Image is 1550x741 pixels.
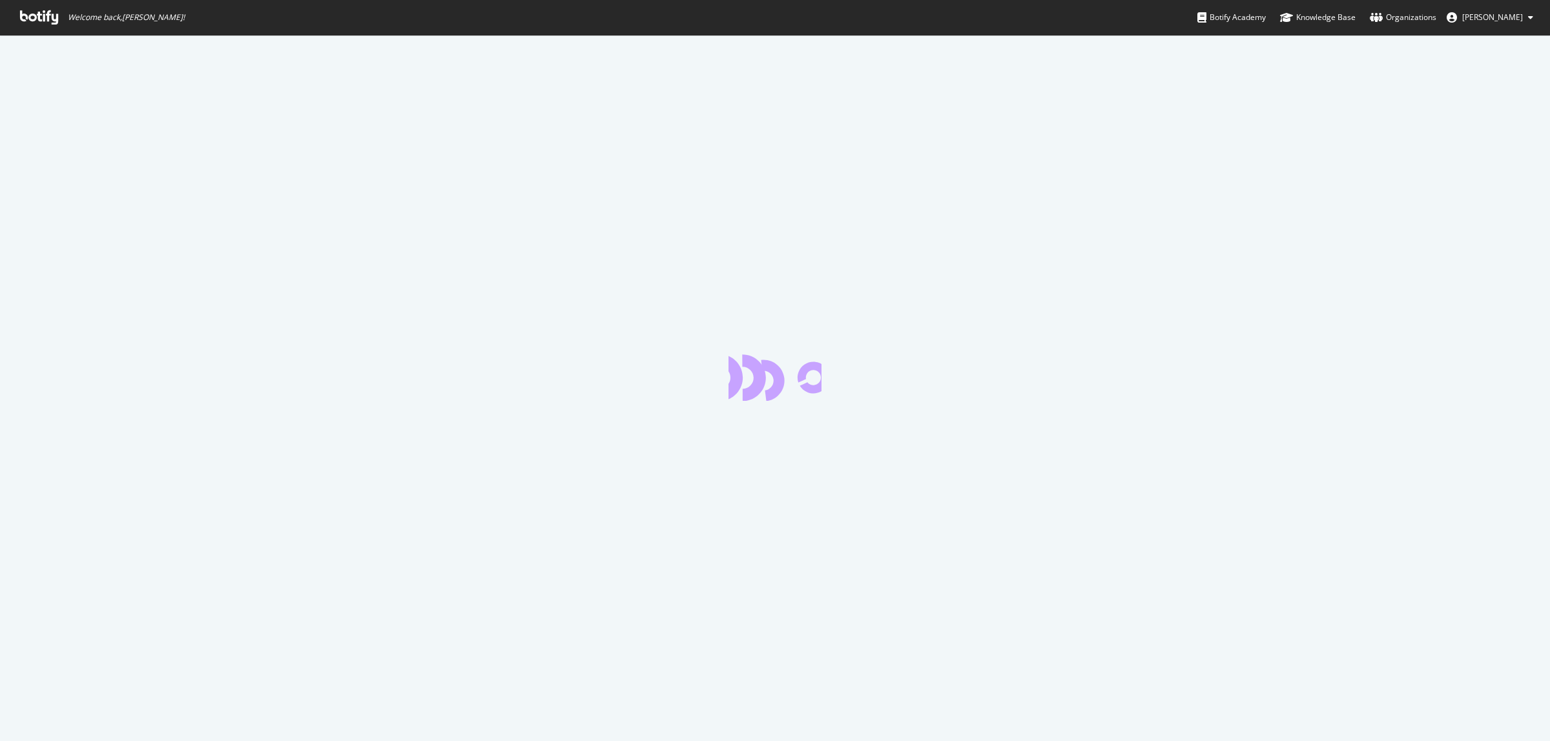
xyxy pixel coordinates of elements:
[1197,11,1266,24] div: Botify Academy
[728,354,821,401] div: animation
[1280,11,1356,24] div: Knowledge Base
[1436,7,1544,28] button: [PERSON_NAME]
[1370,11,1436,24] div: Organizations
[68,12,185,23] span: Welcome back, [PERSON_NAME] !
[1462,12,1523,23] span: Matt Smiles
